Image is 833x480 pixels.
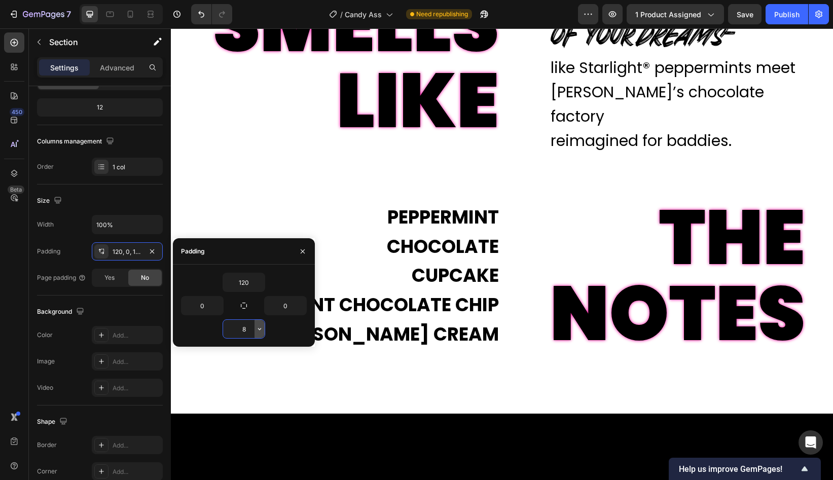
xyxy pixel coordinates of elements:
input: Auto [182,297,223,315]
p: THE NOTES [334,171,634,323]
span: No [141,273,149,282]
div: Add... [113,357,160,366]
button: 1 product assigned [627,4,724,24]
div: Undo/Redo [191,4,232,24]
div: Add... [113,441,160,450]
div: Color [37,330,53,340]
div: 450 [10,108,24,116]
p: CUPCAKE [28,233,328,262]
div: Open Intercom Messenger [799,430,823,455]
button: 7 [4,4,76,24]
div: Padding [181,247,205,256]
div: 1 col [113,163,160,172]
p: like Starlight® peppermints meet [380,27,634,52]
button: Show survey - Help us improve GemPages! [679,463,811,475]
div: Add... [113,384,160,393]
div: Video [37,383,53,392]
p: [PERSON_NAME] CREAM [28,291,328,321]
p: Section [49,36,132,48]
span: / [340,9,343,20]
div: Shape [37,415,69,429]
span: Help us improve GemPages! [679,464,799,474]
span: 1 product assigned [635,9,701,20]
p: CHOCOLATE [28,204,328,233]
div: Image [37,357,55,366]
div: Add... [113,331,160,340]
div: Width [37,220,54,229]
p: 7 [66,8,71,20]
div: Columns management [37,135,116,149]
p: Settings [50,62,79,73]
span: Need republishing [416,10,468,19]
div: Beta [8,186,24,194]
div: Padding [37,247,60,256]
div: Border [37,440,57,450]
div: Page padding [37,273,86,282]
span: Save [737,10,753,19]
div: Size [37,194,64,208]
div: Corner [37,467,57,476]
div: Publish [774,9,800,20]
p: MINT CHOCOLATE CHIP [28,262,328,291]
input: Auto [223,273,265,291]
button: Save [728,4,762,24]
iframe: Design area [171,28,833,480]
p: PEPPERMINT [28,174,328,204]
p: Advanced [100,62,134,73]
p: reimagined for baddies. [380,100,634,125]
div: 120, 0, 120, 0 [113,247,142,256]
input: Auto [223,320,265,338]
span: Yes [104,273,115,282]
p: [PERSON_NAME]’s chocolate factory [380,52,634,100]
div: Background [37,305,86,319]
div: 12 [39,100,161,115]
span: Candy Ass [345,9,382,20]
div: Order [37,162,54,171]
div: Add... [113,467,160,476]
input: Auto [92,215,162,234]
input: Auto [265,297,306,315]
button: Publish [766,4,808,24]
